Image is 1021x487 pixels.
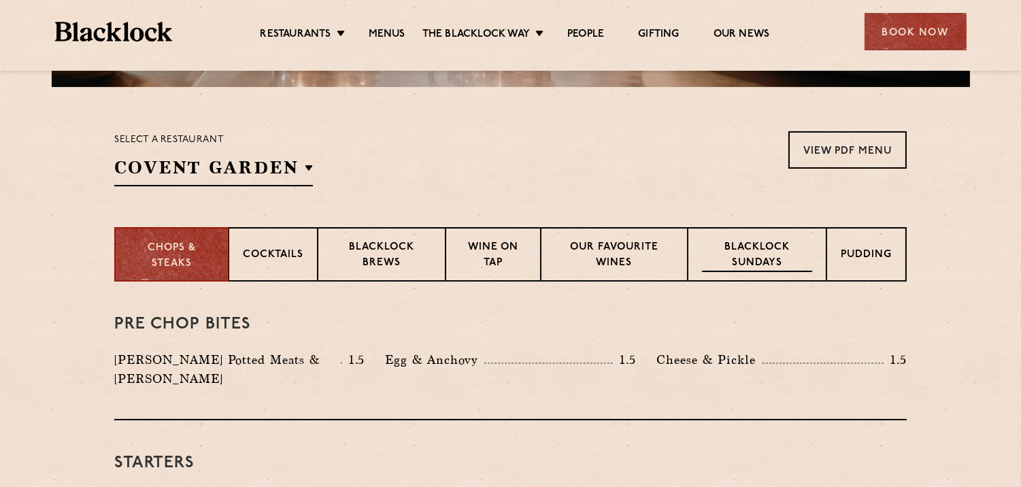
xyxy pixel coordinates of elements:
[567,28,604,43] a: People
[369,28,405,43] a: Menus
[613,351,636,369] p: 1.5
[788,131,907,169] a: View PDF Menu
[342,351,365,369] p: 1.5
[702,240,812,272] p: Blacklock Sundays
[656,350,763,369] p: Cheese & Pickle
[865,13,967,50] div: Book Now
[114,316,907,333] h3: Pre Chop Bites
[422,28,530,43] a: The Blacklock Way
[638,28,679,43] a: Gifting
[385,350,484,369] p: Egg & Anchovy
[884,351,907,369] p: 1.5
[460,240,526,272] p: Wine on Tap
[55,22,173,41] img: BL_Textured_Logo-footer-cropped.svg
[114,454,907,472] h3: Starters
[555,240,673,272] p: Our favourite wines
[114,131,313,149] p: Select a restaurant
[129,241,214,271] p: Chops & Steaks
[114,350,341,388] p: [PERSON_NAME] Potted Meats & [PERSON_NAME]
[332,240,431,272] p: Blacklock Brews
[243,248,303,265] p: Cocktails
[714,28,770,43] a: Our News
[841,248,892,265] p: Pudding
[261,28,331,43] a: Restaurants
[114,156,313,186] h2: Covent Garden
